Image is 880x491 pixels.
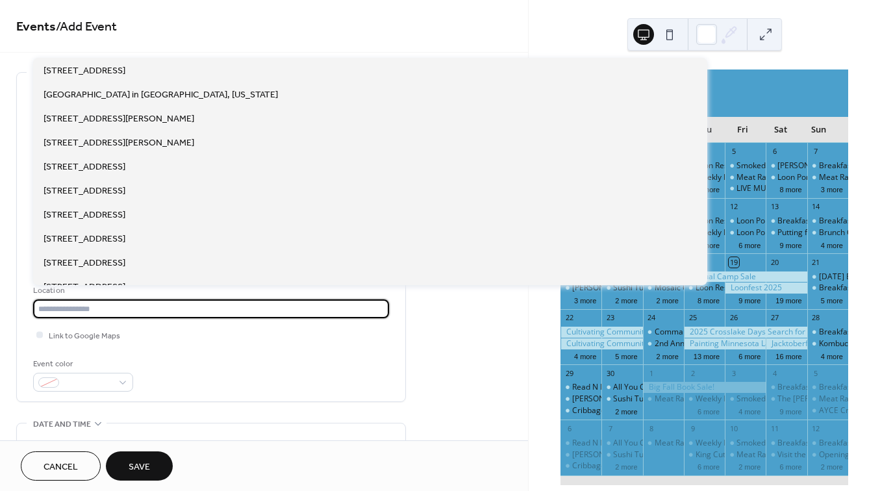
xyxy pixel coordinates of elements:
[605,423,615,433] div: 7
[736,449,868,460] div: Meat Raffle at [GEOGRAPHIC_DATA]
[560,438,601,449] div: Read N Play Every Monday
[766,227,807,238] div: Putting for Dogs
[643,382,766,393] div: Big Fall Book Sale!
[560,283,601,294] div: Margarita Mondays at Sunshine's!
[807,283,848,294] div: Breakfast at Sunshine’s!
[655,438,786,449] div: Meat Raffle at [GEOGRAPHIC_DATA]
[777,382,864,393] div: Breakfast at Sunshine’s!
[733,294,766,305] button: 9 more
[44,208,125,222] span: [STREET_ADDRESS]
[692,294,725,305] button: 8 more
[777,438,864,449] div: Breakfast at Sunshine’s!
[736,438,809,449] div: Smoked Rib Fridays!
[807,405,848,416] div: AYCE Crab Legs at Freddy's
[696,283,853,294] div: Loon Research Tour - [GEOGRAPHIC_DATA]
[560,460,601,472] div: Cribbage Doubles League at Jack Pine Brewery
[770,350,807,361] button: 16 more
[564,423,574,433] div: 6
[811,202,821,212] div: 14
[696,394,829,405] div: Weekly Family Story Time: Thursdays
[819,394,861,405] div: Meat Raffle
[736,172,868,183] div: Meat Raffle at [GEOGRAPHIC_DATA]
[605,368,615,378] div: 30
[811,368,821,378] div: 5
[601,283,642,294] div: Sushi Tuesdays!
[733,350,766,361] button: 6 more
[33,357,131,371] div: Event color
[564,313,574,323] div: 22
[729,313,738,323] div: 26
[766,394,807,405] div: The Babinski Foundation 5K Wilderness Trek
[218,440,254,453] div: End date
[44,257,125,270] span: [STREET_ADDRESS]
[816,350,848,361] button: 4 more
[770,313,779,323] div: 27
[770,147,779,157] div: 6
[807,327,848,338] div: Breakfast at Sunshine’s!
[816,294,848,305] button: 5 more
[799,117,838,143] div: Sun
[572,405,770,416] div: Cribbage Doubles League at [PERSON_NAME] Brewery
[651,350,684,361] button: 2 more
[696,449,803,460] div: King Cut Prime Rib at Freddy's
[774,460,807,472] button: 6 more
[766,438,807,449] div: Breakfast at Sunshine’s!
[729,368,738,378] div: 3
[819,227,870,238] div: Brunch Cruise
[655,327,765,338] div: Commanders Breakfast Buffet
[807,382,848,393] div: Breakfast at Sunshine’s!
[736,160,809,171] div: Smoked Rib Fridays!
[560,382,601,393] div: Read N Play Every Monday
[733,405,766,416] button: 4 more
[770,257,779,267] div: 20
[766,172,807,183] div: Loon Pontoon Tours - National Loon Center
[560,327,643,338] div: Cultivating Communities Summit
[723,117,762,143] div: Fri
[21,451,101,481] button: Cancel
[572,283,720,294] div: [PERSON_NAME] Mondays at Sunshine's!
[33,418,91,431] span: Date and time
[770,294,807,305] button: 19 more
[774,405,807,416] button: 9 more
[647,368,657,378] div: 1
[647,313,657,323] div: 24
[696,438,829,449] div: Weekly Family Story Time: Thursdays
[736,394,809,405] div: Smoked Rib Fridays!
[819,172,861,183] div: Meat Raffle
[770,202,779,212] div: 13
[725,216,766,227] div: Loon Pontoon Tours - National Loon Center
[725,183,766,194] div: LIVE MUSIC-One Night Stand [Roundhouse Brewery]
[610,460,642,472] button: 2 more
[733,239,766,250] button: 6 more
[692,183,725,194] button: 5 more
[613,283,671,294] div: Sushi Tuesdays!
[684,438,725,449] div: Weekly Family Story Time: Thursdays
[729,257,738,267] div: 19
[605,313,615,323] div: 23
[610,405,642,416] button: 2 more
[692,239,725,250] button: 8 more
[807,394,848,405] div: Meat Raffle
[811,257,821,267] div: 21
[729,423,738,433] div: 10
[601,438,642,449] div: All You Can Eat Tacos
[811,147,821,157] div: 7
[807,438,848,449] div: Breakfast at Sunshine’s!
[807,271,848,283] div: Sunday Breakfast!
[572,438,664,449] div: Read N Play Every [DATE]
[33,440,73,453] div: Start date
[572,394,720,405] div: [PERSON_NAME] Mondays at Sunshine's!
[807,338,848,349] div: Kombucha Making Fermentation
[811,313,821,323] div: 28
[766,160,807,171] div: Susie Baillif Memorial Fund Raising Show
[684,338,766,349] div: Painting Minnesota Landscapes with Paul Oman, a 2-day Watercolor Workshop
[725,283,807,294] div: Loonfest 2025
[777,227,836,238] div: Putting for Dogs
[613,438,691,449] div: All You Can Eat Tacos
[44,88,278,102] span: [GEOGRAPHIC_DATA] in [GEOGRAPHIC_DATA], [US_STATE]
[560,338,643,349] div: Cultivating Communities Summit
[816,460,848,472] button: 2 more
[647,423,657,433] div: 8
[766,216,807,227] div: Breakfast at Sunshine’s!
